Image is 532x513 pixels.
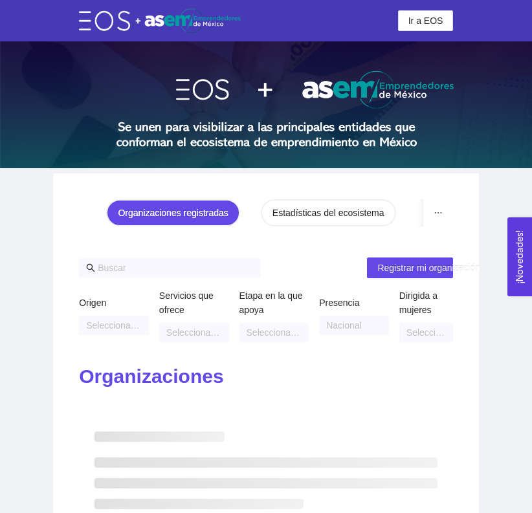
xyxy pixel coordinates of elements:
[98,261,254,275] input: Buscar
[118,206,228,220] div: Organizaciones registradas
[399,289,453,317] label: Dirigida a mujeres
[434,208,443,217] span: ellipsis
[507,217,532,296] button: Open Feedback Widget
[239,289,309,317] label: Etapa en la que apoya
[319,296,359,310] label: Presencia
[408,14,443,28] span: Ir a EOS
[86,263,95,272] span: search
[79,296,106,310] label: Origen
[272,206,384,220] div: Estadísticas del ecosistema
[377,261,480,275] span: Registrar mi organización
[423,199,453,226] button: ellipsis
[159,289,229,317] label: Servicios que ofrece
[79,8,241,32] img: eos-asem-logo.38b026ae.png
[398,10,454,31] button: Ir a EOS
[367,257,452,278] button: Registrar mi organización
[79,364,453,390] h2: Organizaciones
